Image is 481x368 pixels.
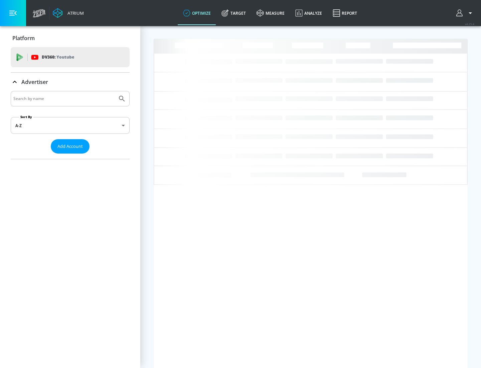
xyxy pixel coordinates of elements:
[12,34,35,42] p: Platform
[11,117,130,134] div: A-Z
[216,1,251,25] a: Target
[11,47,130,67] div: DV360: Youtube
[290,1,327,25] a: Analyze
[178,1,216,25] a: optimize
[19,115,33,119] label: Sort By
[56,54,74,61] p: Youtube
[57,143,83,150] span: Add Account
[11,91,130,159] div: Advertiser
[11,73,130,91] div: Advertiser
[53,8,84,18] a: Atrium
[11,29,130,48] div: Platform
[65,10,84,16] div: Atrium
[465,22,474,26] span: v 4.25.4
[21,78,48,86] p: Advertiser
[251,1,290,25] a: measure
[42,54,74,61] p: DV360:
[11,154,130,159] nav: list of Advertiser
[51,139,90,154] button: Add Account
[13,94,115,103] input: Search by name
[327,1,362,25] a: Report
